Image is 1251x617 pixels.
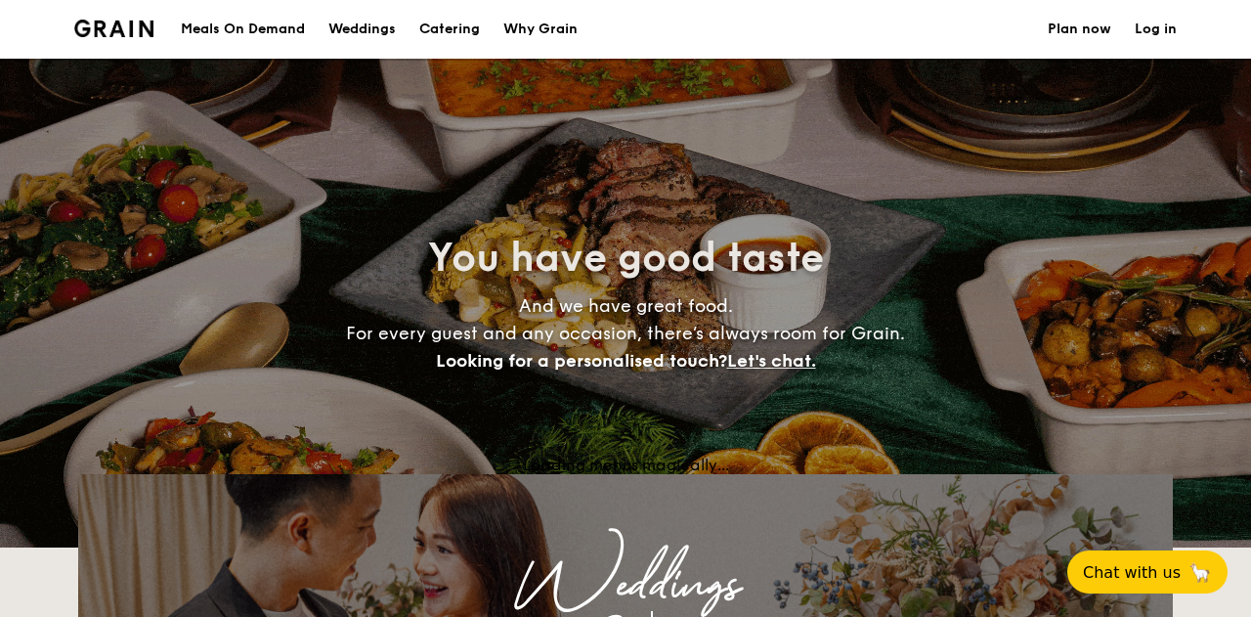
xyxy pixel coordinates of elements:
span: Chat with us [1083,563,1181,582]
button: Chat with us🦙 [1067,551,1228,594]
span: Let's chat. [727,350,816,372]
span: 🦙 [1188,561,1212,584]
div: Weddings [250,568,1001,603]
img: Grain [74,20,153,37]
a: Logotype [74,20,153,37]
div: Loading menus magically... [78,456,1173,474]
